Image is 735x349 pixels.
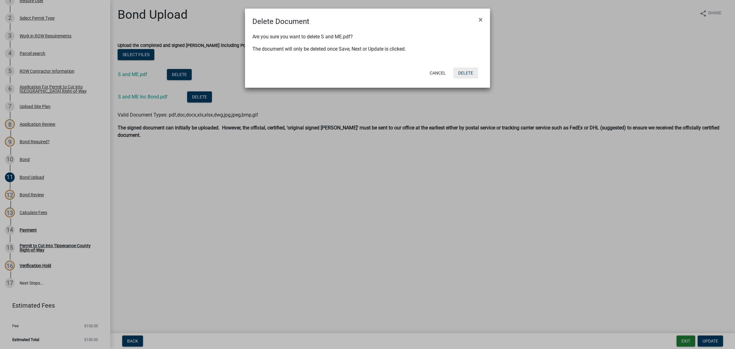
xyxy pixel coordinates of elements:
p: The document will only be deleted once Save, Next or Update is clicked. [252,45,483,53]
button: Cancel [425,67,451,79]
span: × [479,15,483,24]
button: Close [474,11,488,28]
button: Delete [453,67,478,79]
p: Are you sure you want to delete S and ME.pdf? [252,33,483,40]
h4: Delete Document [252,16,309,27]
